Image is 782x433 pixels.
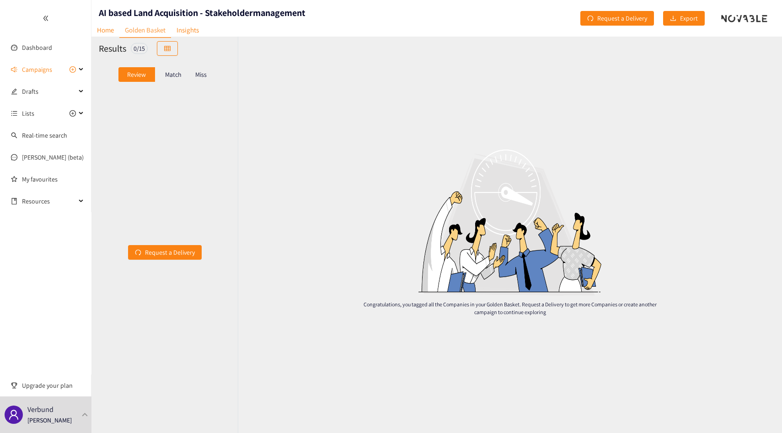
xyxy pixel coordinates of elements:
p: [PERSON_NAME] [27,415,72,425]
p: Verbund [27,404,54,415]
span: table [164,45,171,53]
div: 0 / 15 [131,43,148,54]
span: user [8,409,19,420]
span: Lists [22,104,34,123]
a: Home [91,23,119,37]
span: Upgrade your plan [22,376,84,395]
span: Campaigns [22,60,52,79]
span: Request a Delivery [597,13,647,23]
iframe: Chat Widget [736,389,782,433]
span: unordered-list [11,110,17,117]
span: plus-circle [70,110,76,117]
a: Insights [171,23,204,37]
span: Resources [22,192,76,210]
p: Miss [195,71,207,78]
a: Real-time search [22,131,67,139]
span: trophy [11,382,17,389]
p: Match [165,71,182,78]
button: redoRequest a Delivery [580,11,654,26]
span: sound [11,66,17,73]
span: Export [680,13,698,23]
span: Request a Delivery [145,247,195,257]
span: book [11,198,17,204]
h1: AI based Land Acquisition - Stakeholdermanagement [99,6,305,19]
span: redo [135,249,141,257]
a: Dashboard [22,43,52,52]
span: edit [11,88,17,95]
button: table [157,41,178,56]
span: plus-circle [70,66,76,73]
div: Widget de chat [736,389,782,433]
p: Congratulations, you tagged all the Companies in your Golden Basket. Request a Delivery to get mo... [352,300,668,316]
a: Golden Basket [119,23,171,38]
span: download [670,15,676,22]
a: [PERSON_NAME] (beta) [22,153,84,161]
p: Review [127,71,146,78]
button: redoRequest a Delivery [128,245,202,260]
span: redo [587,15,594,22]
span: double-left [43,15,49,21]
span: Drafts [22,82,76,101]
a: My favourites [22,170,84,188]
button: downloadExport [663,11,705,26]
h2: Results [99,42,126,55]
